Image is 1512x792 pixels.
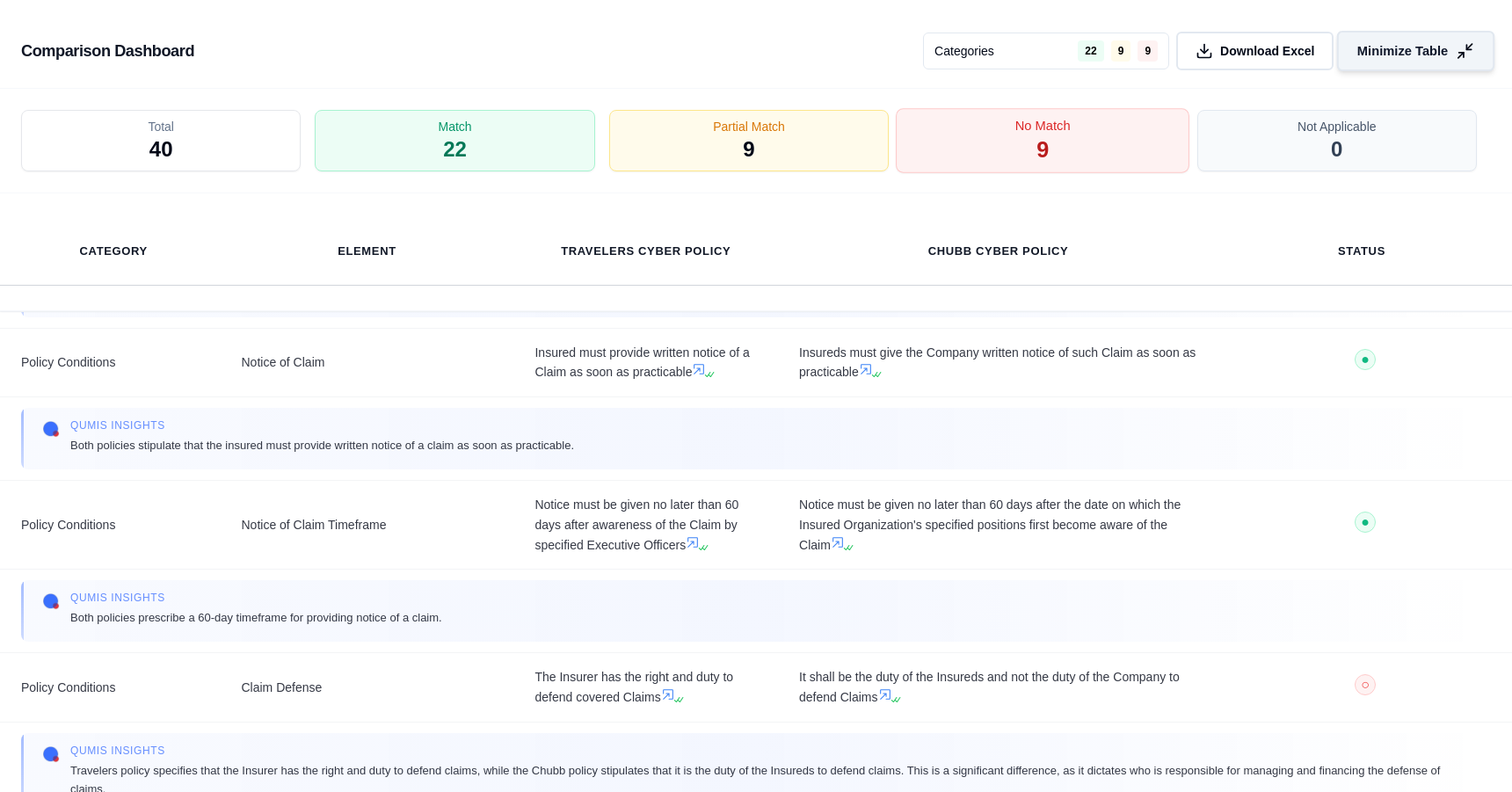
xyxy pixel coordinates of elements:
span: 0 [1331,135,1342,163]
span: Insured must provide written notice of a Claim as soon as practicable [534,343,757,383]
span: Notice must be given no later than 60 days after the date on which the Insured Organization's spe... [799,495,1197,555]
span: Qumis INSIGHTS [70,744,1470,758]
span: Qumis INSIGHTS [70,591,442,605]
span: Both policies stipulate that the insured must provide written notice of a claim as soon as practi... [70,436,574,454]
th: Element [316,232,418,271]
span: No Match [1015,117,1071,135]
span: Notice must be given no later than 60 days after awareness of the Claim by specified Executive Of... [534,495,757,555]
span: It shall be the duty of the Insureds and not the duty of the Company to defend Claims [799,667,1197,708]
span: ● [1361,515,1370,529]
span: Notice of Claim Timeframe [241,515,492,535]
th: Travelers Cyber Policy [540,232,752,271]
span: 9 [1036,135,1049,165]
button: ● [1355,512,1376,539]
span: Match [439,118,472,135]
span: The Insurer has the right and duty to defend covered Claims [534,667,757,708]
span: Notice of Claim [241,352,492,373]
span: Insureds must give the Company written notice of such Claim as soon as practicable [799,343,1197,383]
span: 22 [443,135,467,163]
span: Both policies prescribe a 60-day timeframe for providing notice of a claim. [70,608,442,627]
th: Chubb Cyber Policy [907,232,1090,271]
button: ○ [1355,674,1376,701]
span: Not Applicable [1298,118,1377,135]
span: ○ [1361,678,1370,692]
span: Partial Match [713,118,785,135]
span: ● [1361,352,1370,367]
button: ● [1355,349,1376,376]
span: Claim Defense [241,678,492,698]
span: Qumis INSIGHTS [70,418,574,432]
th: Status [1317,232,1407,271]
span: 9 [743,135,754,163]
